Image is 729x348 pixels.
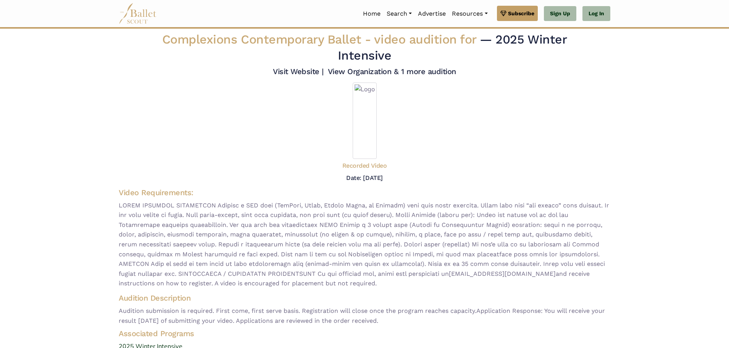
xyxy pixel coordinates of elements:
h4: Associated Programs [113,329,616,338]
a: Advertise [415,6,449,22]
h5: Date: [DATE] [346,174,382,181]
a: Sign Up [544,6,576,21]
span: video audition for [374,32,476,47]
img: Logo [353,83,377,159]
a: Log In [582,6,610,21]
a: View Organization & 1 more audition [328,67,456,76]
a: Search [384,6,415,22]
a: Visit Website | [273,67,324,76]
a: Resources [449,6,490,22]
span: LOREM IPSUMDOL SITAMETCON Adipisc e SED doei (TemPori, Utlab, Etdolo Magna, al Enimadm) veni quis... [119,201,610,288]
span: Video Requirements: [119,188,194,197]
a: Home [360,6,384,22]
a: Subscribe [497,6,538,21]
span: — 2025 Winter Intensive [338,32,567,63]
span: Subscribe [508,9,534,18]
span: Complexions Contemporary Ballet - [162,32,480,47]
span: Audition submission is required. First come, first serve basis. Registration will close once the ... [119,306,610,325]
img: gem.svg [500,9,506,18]
h5: Recorded Video [342,162,387,170]
h4: Audition Description [119,293,610,303]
